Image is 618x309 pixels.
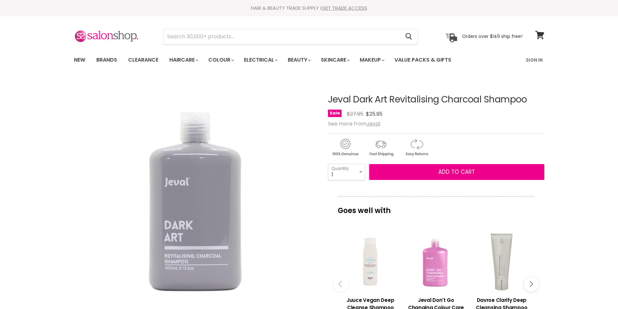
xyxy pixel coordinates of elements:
nav: Main [66,51,552,69]
a: Electrical [239,53,282,67]
a: Colour [203,53,238,67]
ul: Main menu [69,51,489,69]
p: Orders over $149 ship free! [462,33,522,39]
a: Skincare [316,53,354,67]
a: Sign In [522,53,547,67]
a: GET TRADE ACCESS [322,5,367,11]
select: Quantity [328,164,365,180]
button: Add to cart [369,164,544,180]
a: New [69,53,90,67]
a: Clearance [123,53,163,67]
div: HAIR & BEAUTY TRADE SUPPLY | [66,5,552,11]
a: Haircare [164,53,202,67]
a: Beauty [283,53,315,67]
a: Makeup [355,53,388,67]
iframe: Gorgias live chat messenger [586,279,612,303]
button: Search [400,29,418,44]
form: Product [164,29,418,44]
p: Goes well with [338,196,535,218]
a: Brands [91,53,122,67]
a: Value Packs & Gifts [390,53,456,67]
input: Search [164,29,400,44]
span: Add to cart [438,168,475,176]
